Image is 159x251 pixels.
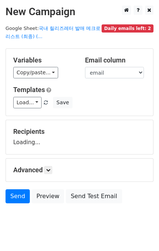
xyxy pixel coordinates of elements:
[13,97,42,108] a: Load...
[6,26,100,40] small: Google Sheet:
[6,6,153,18] h2: New Campaign
[66,189,122,203] a: Send Test Email
[13,128,146,136] h5: Recipients
[102,24,153,33] span: Daily emails left: 2
[13,67,58,78] a: Copy/paste...
[6,26,100,40] a: 국내 릴리즈레터 발매 메크로 리스트 (최종) (...
[13,86,45,94] a: Templates
[13,128,146,147] div: Loading...
[13,56,74,64] h5: Variables
[102,26,153,31] a: Daily emails left: 2
[85,56,146,64] h5: Email column
[6,189,30,203] a: Send
[32,189,64,203] a: Preview
[13,166,146,174] h5: Advanced
[53,97,72,108] button: Save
